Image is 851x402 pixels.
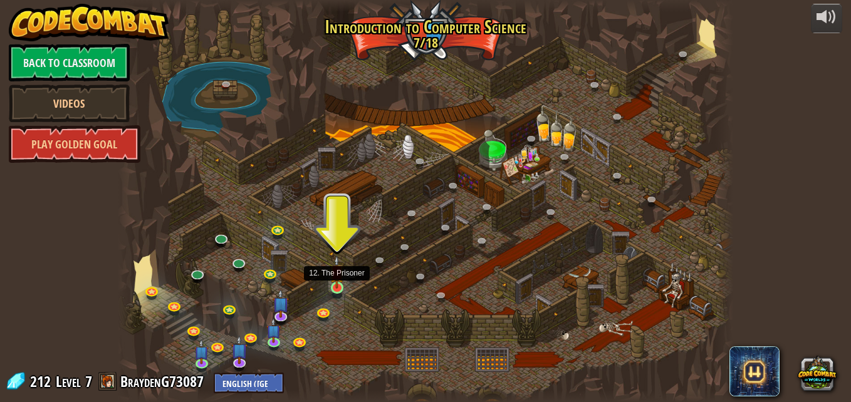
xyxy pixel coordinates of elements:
[330,255,344,289] img: level-banner-unstarted.png
[9,44,130,81] a: Back to Classroom
[120,371,207,391] a: BraydenG73087
[9,85,130,122] a: Videos
[85,371,92,391] span: 7
[9,125,140,163] a: Play Golden Goal
[811,4,842,33] button: Adjust volume
[231,335,248,364] img: level-banner-unstarted-subscriber.png
[30,371,55,391] span: 212
[9,4,169,41] img: CodeCombat - Learn how to code by playing a game
[266,318,281,343] img: level-banner-unstarted-subscriber.png
[56,371,81,392] span: Level
[195,339,209,364] img: level-banner-unstarted-subscriber.png
[272,289,289,317] img: level-banner-unstarted-subscriber.png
